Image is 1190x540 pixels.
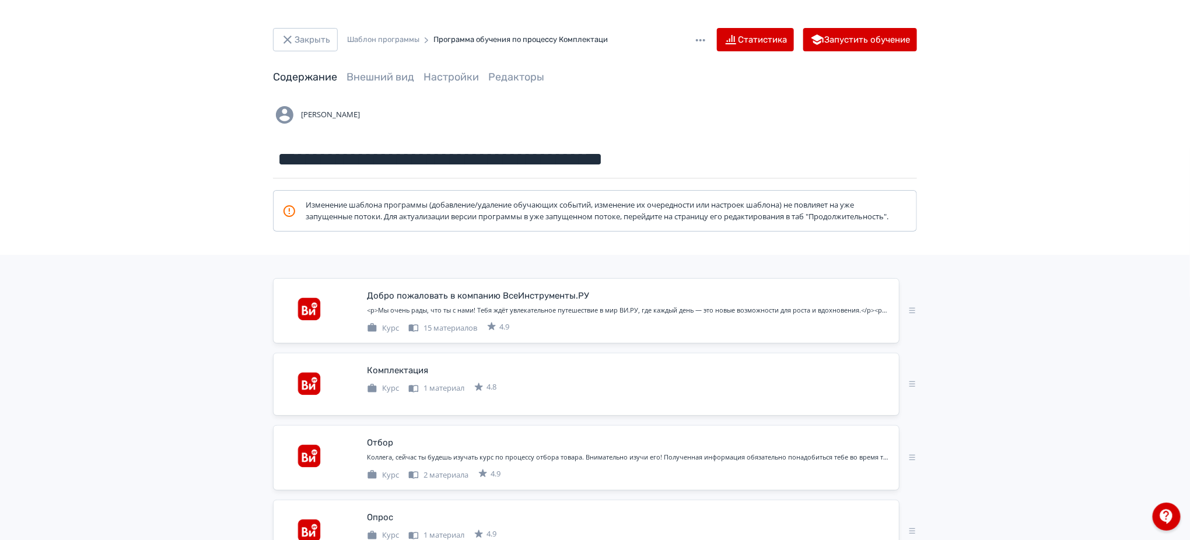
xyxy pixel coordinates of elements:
[488,71,544,83] a: Редакторы
[367,453,890,462] div: Коллега, сейчас ты будешь изучать курс по процессу отбора товара. Внимательно изучи его! Полученн...
[367,322,399,334] div: Курс
[273,71,337,83] a: Содержание
[491,468,501,480] span: 4.9
[487,528,496,540] span: 4.9
[487,381,496,393] span: 4.8
[282,199,889,222] div: Изменение шаблона программы (добавление/удаление обучающих событий, изменение их очередности или ...
[301,109,360,121] span: [PERSON_NAME]
[367,306,890,315] div: <p>Мы очень рады, что ты с нами! Тебя ждёт увлекательное путешествие в мир ВИ.РУ, где каждый день...
[367,289,589,303] div: Добро пожаловать в компанию ВсеИнструменты.РУ
[367,383,399,394] div: Курс
[367,469,399,481] div: Курс
[273,28,338,51] button: Закрыть
[367,364,428,377] div: Комплектация
[367,436,393,450] div: Отбор
[408,469,468,481] div: 2 материала
[346,71,414,83] a: Внешний вид
[423,71,479,83] a: Настройки
[717,28,794,51] button: Статистика
[433,34,608,45] div: Программа обучения по процессу Комплектация
[803,28,917,51] button: Запустить обучение
[408,322,477,334] div: 15 материалов
[408,383,464,394] div: 1 материал
[367,511,393,524] div: Опрос
[347,34,419,45] div: Шаблон программы
[499,321,509,333] span: 4.9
